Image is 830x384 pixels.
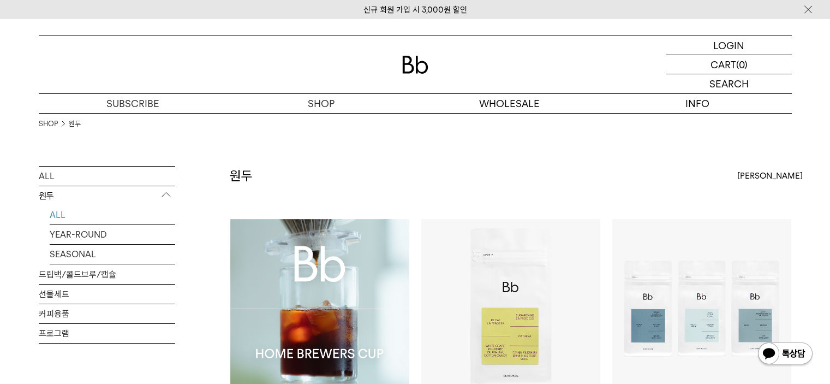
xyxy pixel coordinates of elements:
[604,94,792,113] p: INFO
[39,186,175,206] p: 원두
[39,265,175,284] a: 드립백/콜드브루/캡슐
[713,36,744,55] p: LOGIN
[736,55,748,74] p: (0)
[710,55,736,74] p: CART
[402,56,428,74] img: 로고
[50,245,175,264] a: SEASONAL
[39,285,175,304] a: 선물세트
[39,304,175,323] a: 커피용품
[39,94,227,113] a: SUBSCRIBE
[39,119,58,129] a: SHOP
[50,225,175,244] a: YEAR-ROUND
[39,324,175,343] a: 프로그램
[415,94,604,113] p: WHOLESALE
[737,169,803,182] span: [PERSON_NAME]
[69,119,81,129] a: 원두
[227,94,415,113] a: SHOP
[666,55,792,74] a: CART (0)
[50,205,175,225] a: ALL
[666,36,792,55] a: LOGIN
[363,5,467,15] a: 신규 회원 가입 시 3,000원 할인
[757,341,814,368] img: 카카오톡 채널 1:1 채팅 버튼
[709,74,749,93] p: SEARCH
[39,167,175,186] a: ALL
[230,167,253,185] h2: 원두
